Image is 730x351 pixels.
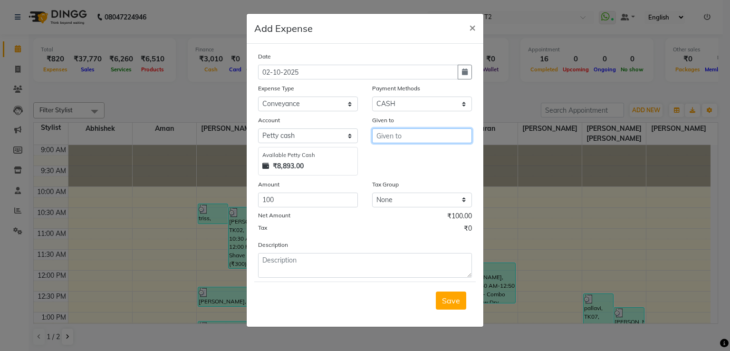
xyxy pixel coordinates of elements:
label: Tax [258,224,267,232]
span: Save [442,296,460,305]
label: Expense Type [258,84,294,93]
label: Description [258,241,288,249]
span: ₹100.00 [447,211,472,224]
h5: Add Expense [254,21,313,36]
label: Tax Group [372,180,399,189]
label: Amount [258,180,279,189]
button: Close [461,14,483,40]
span: ₹0 [464,224,472,236]
label: Date [258,52,271,61]
label: Given to [372,116,394,125]
label: Account [258,116,280,125]
span: × [469,20,476,34]
div: Available Petty Cash [262,151,354,159]
input: Amount [258,193,358,207]
label: Net Amount [258,211,290,220]
label: Payment Methods [372,84,420,93]
input: Given to [372,128,472,143]
button: Save [436,292,466,310]
strong: ₹8,893.00 [273,161,304,171]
